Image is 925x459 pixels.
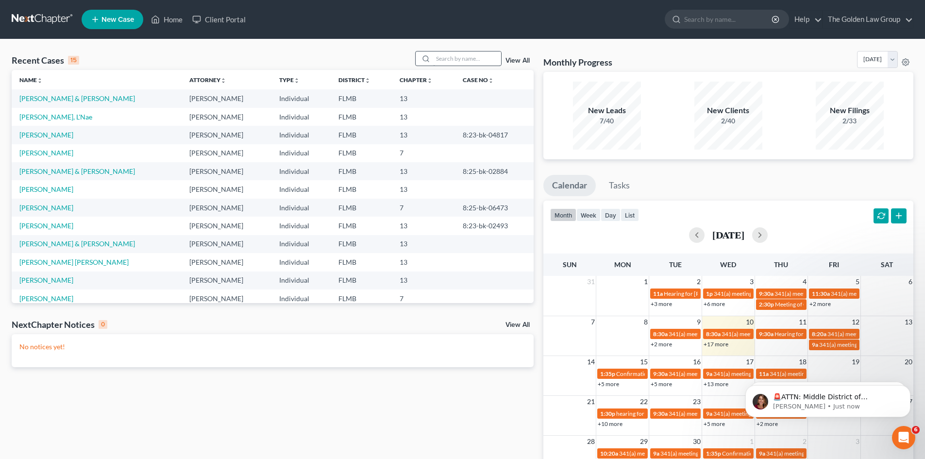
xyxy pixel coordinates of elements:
[586,276,596,288] span: 31
[704,380,728,388] a: +13 more
[881,260,893,269] span: Sat
[331,89,392,107] td: FLMB
[819,341,913,348] span: 341(a) meeting for [PERSON_NAME]
[331,126,392,144] td: FLMB
[576,208,601,221] button: week
[774,260,788,269] span: Thu
[12,54,79,66] div: Recent Cases
[68,56,79,65] div: 15
[271,144,331,162] td: Individual
[713,410,905,417] span: 341(a) meeting for [PERSON_NAME] [PERSON_NAME] & [PERSON_NAME]
[669,330,762,338] span: 341(a) meeting for [PERSON_NAME]
[798,316,807,328] span: 11
[338,76,370,84] a: Districtunfold_more
[586,356,596,368] span: 14
[455,162,534,180] td: 8:25-bk-02884
[598,380,619,388] a: +5 more
[696,276,702,288] span: 2
[829,260,839,269] span: Fri
[271,217,331,235] td: Individual
[331,144,392,162] td: FLMB
[392,144,455,162] td: 7
[19,221,73,230] a: [PERSON_NAME]
[823,11,913,28] a: The Golden Law Group
[706,370,712,377] span: 9a
[669,260,682,269] span: Tue
[669,410,762,417] span: 341(a) meeting for [PERSON_NAME]
[586,396,596,408] span: 21
[392,126,455,144] td: 13
[706,290,713,297] span: 1p
[182,253,271,271] td: [PERSON_NAME]
[427,78,433,84] i: unfold_more
[392,253,455,271] td: 13
[271,253,331,271] td: Individual
[271,199,331,217] td: Individual
[706,450,721,457] span: 1:35p
[187,11,251,28] a: Client Portal
[643,276,649,288] span: 1
[19,258,129,266] a: [PERSON_NAME] [PERSON_NAME]
[392,180,455,198] td: 13
[809,300,831,307] a: +2 more
[331,253,392,271] td: FLMB
[19,239,135,248] a: [PERSON_NAME] & [PERSON_NAME]
[271,289,331,307] td: Individual
[19,204,73,212] a: [PERSON_NAME]
[831,290,925,297] span: 341(a) meeting for [PERSON_NAME]
[182,162,271,180] td: [PERSON_NAME]
[182,217,271,235] td: [PERSON_NAME]
[908,276,913,288] span: 6
[619,450,713,457] span: 341(a) meeting for [PERSON_NAME]
[692,436,702,447] span: 30
[704,340,728,348] a: +17 more
[220,78,226,84] i: unfold_more
[653,290,663,297] span: 11a
[463,76,494,84] a: Case Nounfold_more
[802,436,807,447] span: 2
[331,289,392,307] td: FLMB
[616,410,691,417] span: hearing for [PERSON_NAME]
[19,76,43,84] a: Nameunfold_more
[331,217,392,235] td: FLMB
[392,108,455,126] td: 13
[19,342,526,352] p: No notices yet!
[912,426,920,434] span: 6
[706,330,721,338] span: 8:30a
[759,330,774,338] span: 9:30a
[182,89,271,107] td: [PERSON_NAME]
[600,370,615,377] span: 1:35p
[855,276,860,288] span: 5
[745,356,755,368] span: 17
[653,450,659,457] span: 9a
[563,260,577,269] span: Sun
[392,272,455,289] td: 13
[651,340,672,348] a: +2 more
[271,272,331,289] td: Individual
[816,105,884,116] div: New Filings
[182,126,271,144] td: [PERSON_NAME]
[271,180,331,198] td: Individual
[639,356,649,368] span: 15
[573,116,641,126] div: 7/40
[704,300,725,307] a: +6 more
[722,450,833,457] span: Confirmation Hearing for [PERSON_NAME]
[392,289,455,307] td: 7
[904,316,913,328] span: 13
[392,199,455,217] td: 7
[182,108,271,126] td: [PERSON_NAME]
[101,16,134,23] span: New Case
[600,450,618,457] span: 10:20a
[146,11,187,28] a: Home
[720,260,736,269] span: Wed
[759,290,774,297] span: 9:30a
[749,276,755,288] span: 3
[774,330,902,338] span: Hearing for [PERSON_NAME] & [PERSON_NAME]
[600,175,639,196] a: Tasks
[790,11,822,28] a: Help
[19,276,73,284] a: [PERSON_NAME]
[365,78,370,84] i: unfold_more
[621,208,639,221] button: list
